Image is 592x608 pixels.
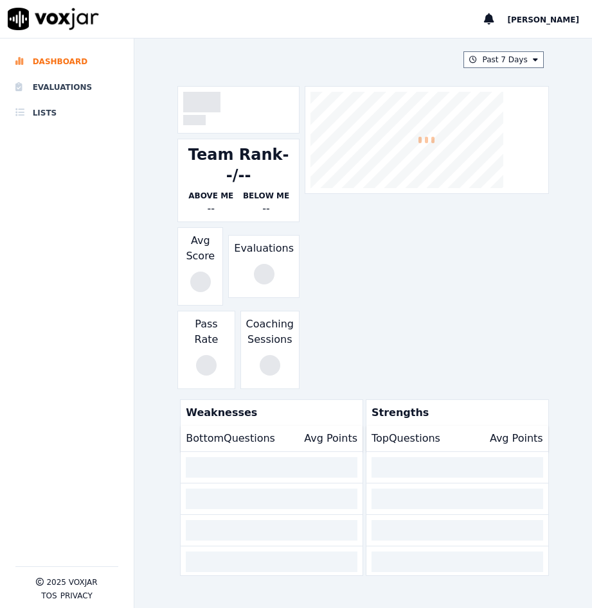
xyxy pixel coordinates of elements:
[372,431,440,446] p: Top Questions
[240,311,300,389] div: Coaching Sessions
[366,400,543,426] p: Strengths
[60,591,93,601] button: Privacy
[228,235,300,298] div: Evaluations
[183,191,238,201] p: Above Me
[186,431,275,446] p: Bottom Questions
[183,144,294,186] div: Team Rank --/--
[507,12,592,27] button: [PERSON_NAME]
[177,227,223,306] div: Avg Score
[490,431,543,446] p: Avg Points
[8,8,99,30] img: voxjar logo
[463,51,543,68] button: Past 7 Days
[41,591,57,601] button: TOS
[15,100,118,126] a: Lists
[183,201,238,216] div: --
[15,74,118,100] a: Evaluations
[181,400,357,426] p: Weaknesses
[177,311,235,389] div: Pass Rate
[238,191,294,201] p: Below Me
[15,49,118,74] a: Dashboard
[507,15,579,24] span: [PERSON_NAME]
[238,201,294,216] div: --
[46,577,97,587] p: 2025 Voxjar
[304,431,357,446] p: Avg Points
